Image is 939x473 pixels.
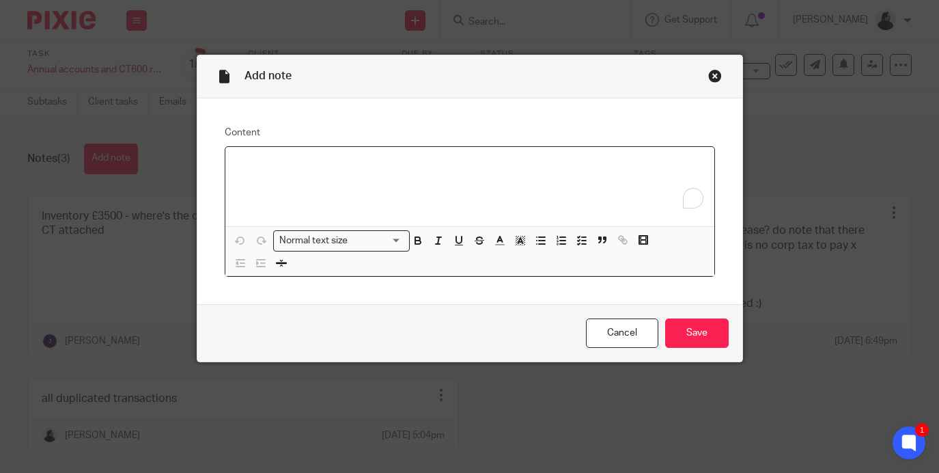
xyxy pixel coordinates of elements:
[273,230,410,252] div: Search for option
[225,147,714,226] div: To enrich screen reader interactions, please activate Accessibility in Grammarly extension settings
[915,423,929,437] div: 1
[225,126,715,139] label: Content
[277,234,351,248] span: Normal text size
[665,319,729,348] input: Save
[708,69,722,83] div: Close this dialog window
[586,319,658,348] a: Cancel
[244,70,292,81] span: Add note
[352,234,401,248] input: Search for option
